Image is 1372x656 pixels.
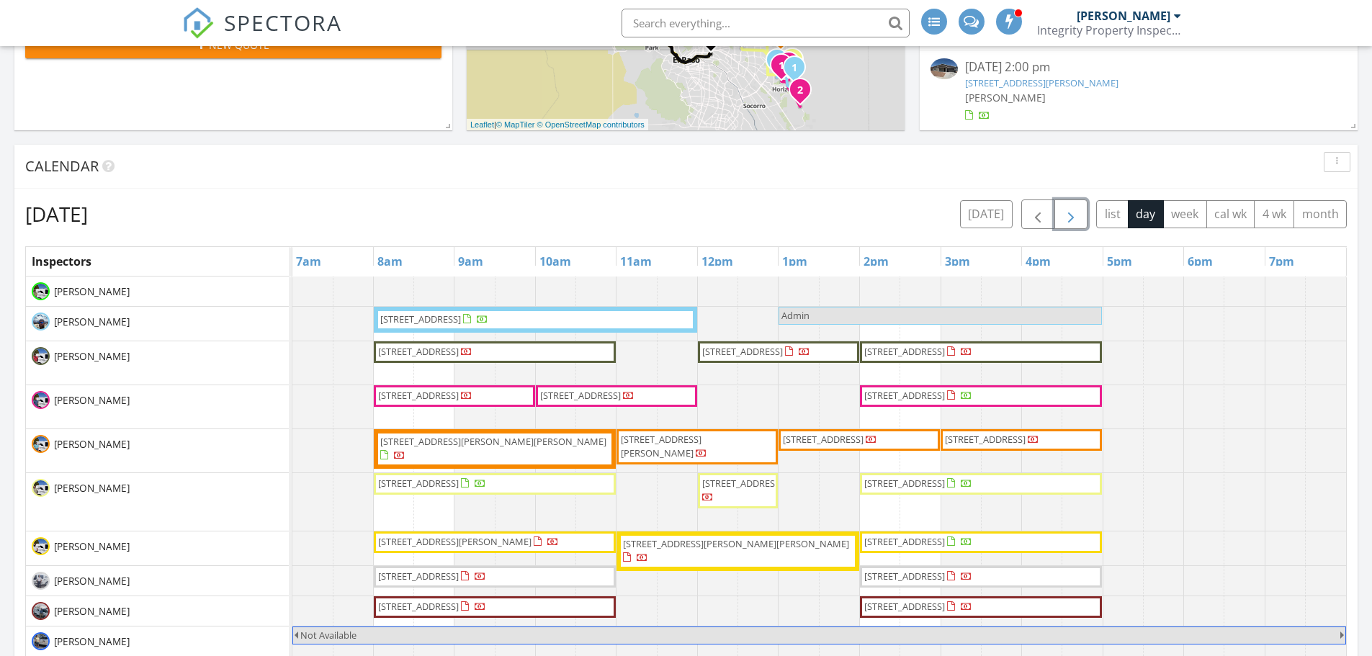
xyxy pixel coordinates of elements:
span: [PERSON_NAME] [51,539,133,554]
span: [PERSON_NAME] [965,91,1046,104]
a: 5pm [1103,250,1136,273]
a: 12pm [698,250,737,273]
a: SPECTORA [182,19,342,50]
span: [STREET_ADDRESS] [378,600,459,613]
span: [PERSON_NAME] [51,574,133,588]
div: [DATE] 2:00 pm [965,58,1312,76]
button: 4 wk [1254,200,1294,228]
a: 7am [292,250,325,273]
button: Previous day [1021,199,1055,229]
button: list [1096,200,1129,228]
i: 1 [792,63,797,73]
span: SPECTORA [224,7,342,37]
i: 2 [797,86,803,96]
img: dsc_0562.jpg [32,435,50,453]
span: [PERSON_NAME] [51,284,133,299]
span: [STREET_ADDRESS][PERSON_NAME][PERSON_NAME] [623,537,849,550]
img: dsc_0549.jpg [32,282,50,300]
a: © OpenStreetMap contributors [537,120,645,129]
div: | [467,119,648,131]
span: [PERSON_NAME] [51,315,133,329]
button: Next day [1054,199,1088,229]
img: dsc_0559.jpg [32,479,50,497]
div: Integrity Property Inspections [1037,23,1181,37]
div: [PERSON_NAME] [1077,9,1170,23]
span: Admin [781,309,810,322]
span: [STREET_ADDRESS] [945,433,1026,446]
button: day [1128,200,1164,228]
span: [PERSON_NAME] [51,393,133,408]
button: cal wk [1206,200,1255,228]
span: [PERSON_NAME] [51,349,133,364]
img: 20211117_133804_1637181533167002.jpeg [32,572,50,590]
span: [PERSON_NAME] [51,481,133,495]
span: [STREET_ADDRESS] [540,389,621,402]
a: Leaflet [470,120,494,129]
a: 2pm [860,250,892,273]
div: 13372 Coldham St, Horizon City, TX 79928 [781,65,790,73]
span: [STREET_ADDRESS][PERSON_NAME][PERSON_NAME] [380,435,606,448]
a: 8am [374,250,406,273]
button: week [1163,200,1207,228]
button: [DATE] [960,200,1013,228]
img: img_69061.jpg [32,602,50,620]
div: 14661 Holly Blue Ave., Horizon City, TX 79928 [800,89,809,98]
span: [STREET_ADDRESS][PERSON_NAME] [378,535,532,548]
a: 9am [454,250,487,273]
a: 7pm [1265,250,1298,273]
span: [PERSON_NAME] [51,437,133,451]
a: [STREET_ADDRESS][PERSON_NAME] [965,76,1118,89]
span: [STREET_ADDRESS] [702,345,783,358]
span: [STREET_ADDRESS] [864,535,945,548]
span: Calendar [25,156,99,176]
i: 1 [779,61,784,71]
input: Search everything... [622,9,910,37]
span: [STREET_ADDRESS] [378,477,459,490]
img: The Best Home Inspection Software - Spectora [182,7,214,39]
a: © MapTiler [496,120,535,129]
a: [DATE] 2:00 pm [STREET_ADDRESS][PERSON_NAME] [PERSON_NAME] [931,58,1347,122]
a: 1pm [779,250,811,273]
a: 11am [616,250,655,273]
img: dsc_0555.jpg [32,391,50,409]
span: [STREET_ADDRESS] [864,600,945,613]
div: 768 Desert Star Dr, Horizon City, TX 79928 [794,67,803,76]
img: dsc_0556.jpg [32,537,50,555]
span: [STREET_ADDRESS][PERSON_NAME] [621,433,701,459]
span: [STREET_ADDRESS] [864,345,945,358]
span: Not Available [300,629,357,642]
img: 20230821_074344.jpg [32,632,50,650]
span: [STREET_ADDRESS] [378,570,459,583]
span: [STREET_ADDRESS] [783,433,864,446]
a: 6pm [1184,250,1216,273]
span: Inspectors [32,253,91,269]
span: [STREET_ADDRESS] [378,345,459,358]
h2: [DATE] [25,199,88,228]
img: dsc_0558.jpg [32,347,50,365]
img: 9361940%2Fcover_photos%2FxbD5ME6FZ4i6E2NYLy4W%2Fsmall.jpg [931,58,958,79]
span: [STREET_ADDRESS] [864,389,945,402]
span: [STREET_ADDRESS] [378,389,459,402]
button: month [1293,200,1347,228]
span: [STREET_ADDRESS] [864,477,945,490]
span: [PERSON_NAME] [51,634,133,649]
span: [STREET_ADDRESS] [380,313,461,325]
span: [PERSON_NAME] [51,604,133,619]
img: ae85b62e3b0b48b18ab3712479a278d8.jpeg [32,313,50,331]
a: 3pm [941,250,974,273]
span: [STREET_ADDRESS] [702,477,783,490]
a: 10am [536,250,575,273]
span: [STREET_ADDRESS] [864,570,945,583]
a: 4pm [1022,250,1054,273]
